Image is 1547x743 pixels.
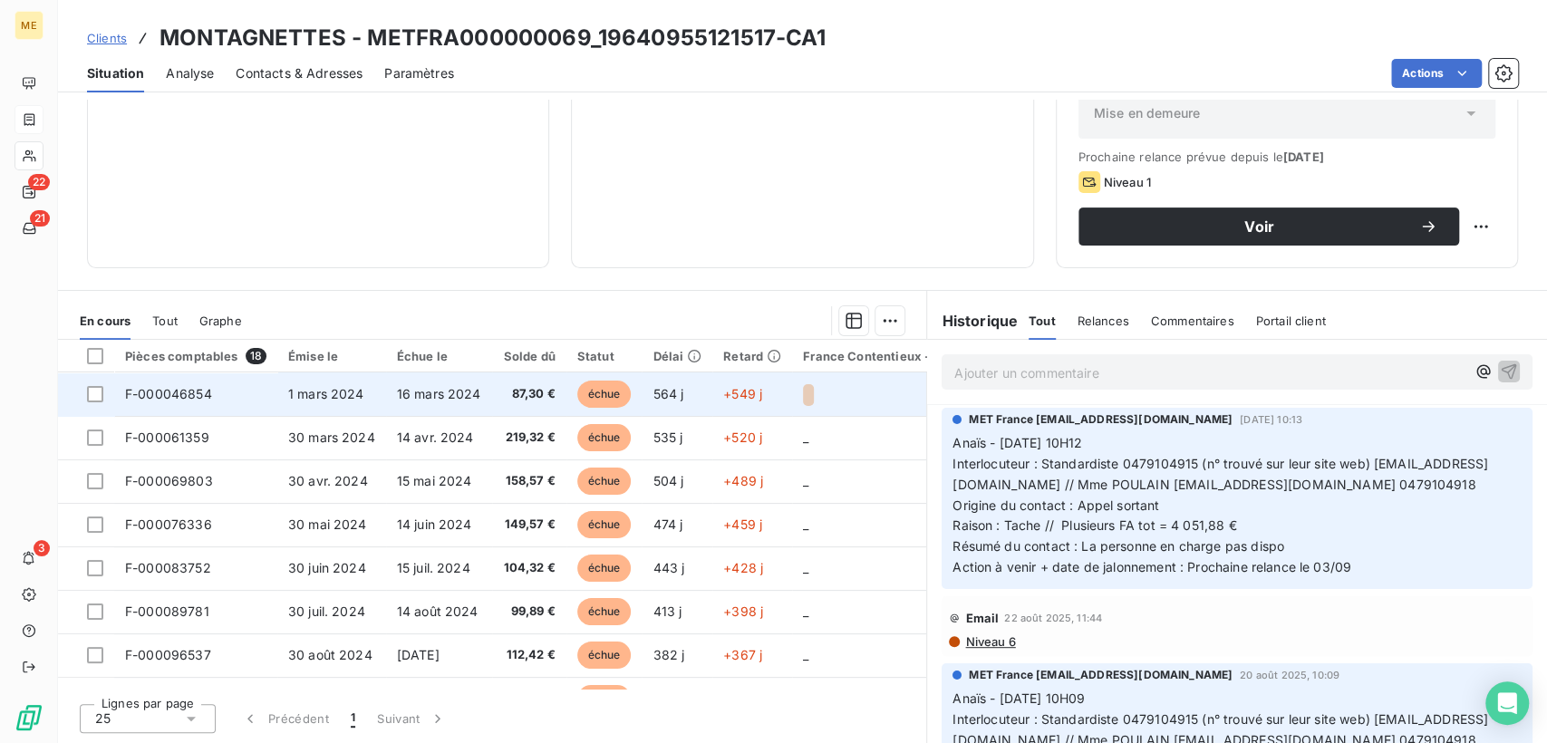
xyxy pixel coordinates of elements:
span: _ [803,516,808,532]
span: échue [577,511,632,538]
span: 104,32 € [503,559,556,577]
span: Mise en demeure [1094,104,1200,122]
span: +428 j [723,560,763,575]
span: Interlocuteur : Standardiste 0479104915 (n° trouvé sur leur site web) [EMAIL_ADDRESS][DOMAIN_NAME... [952,456,1488,492]
button: Précédent [230,700,340,738]
span: En cours [80,314,131,328]
span: 30 mai 2024 [288,516,367,532]
span: F-000096537 [125,647,211,662]
span: 474 j [653,516,682,532]
span: F-000069803 [125,473,213,488]
div: Échue le [397,349,481,363]
span: Voir [1100,219,1419,234]
span: 18 [246,348,266,364]
span: _ [803,429,808,445]
div: ME [15,11,44,40]
span: 112,42 € [503,646,556,664]
span: 504 j [653,473,683,488]
span: +489 j [723,473,763,488]
div: Pièces comptables [125,348,266,364]
span: 30 avr. 2024 [288,473,368,488]
button: Suivant [366,700,458,738]
span: échue [577,381,632,408]
span: 20 août 2025, 10:09 [1240,670,1339,680]
span: échue [577,555,632,582]
span: échue [577,424,632,451]
span: 30 août 2024 [288,647,372,662]
span: 1 mars 2024 [288,386,364,401]
span: Email [965,611,999,625]
span: +459 j [723,516,762,532]
span: +398 j [723,603,763,619]
span: [DATE] [1283,150,1324,164]
span: 87,30 € [503,385,556,403]
span: _ [803,560,808,575]
span: 22 août 2025, 11:44 [1004,613,1102,623]
button: Voir [1078,207,1459,246]
div: Émise le [288,349,375,363]
a: Clients [87,29,127,47]
span: 30 juin 2024 [288,560,366,575]
span: 30 juil. 2024 [288,603,365,619]
div: Solde dû [503,349,556,363]
span: Situation [87,64,144,82]
span: Résumé du contact : La personne en charge pas dispo [952,538,1284,554]
span: 413 j [653,603,682,619]
div: Statut [577,349,632,363]
span: 382 j [653,647,684,662]
span: Tout [1029,314,1056,328]
span: Contacts & Adresses [236,64,363,82]
span: 219,32 € [503,429,556,447]
img: Logo LeanPay [15,703,44,732]
span: 443 j [653,560,684,575]
span: 15 juil. 2024 [397,560,470,575]
span: Action à venir + date de jalonnement : Prochaine relance le 03/09 [952,559,1351,574]
span: 14 juin 2024 [397,516,472,532]
div: Délai [653,349,701,363]
h3: MONTAGNETTES - METFRA000000069_19640955121517-CA1 [160,22,826,54]
span: Relances [1078,314,1129,328]
span: F-000076336 [125,516,212,532]
span: Niveau 6 [963,634,1015,649]
div: France Contentieux - cloture [803,349,975,363]
span: 99,89 € [503,603,556,621]
span: échue [577,685,632,712]
span: 564 j [653,386,683,401]
span: échue [577,642,632,669]
span: Anaïs - [DATE] 10H12 [952,435,1082,450]
div: Retard [723,349,781,363]
button: Actions [1391,59,1482,88]
span: F-000083752 [125,560,211,575]
span: MET France [EMAIL_ADDRESS][DOMAIN_NAME] [969,667,1233,683]
span: 1 [351,709,355,728]
span: 21 [30,210,50,227]
button: 1 [340,700,366,738]
span: Clients [87,31,127,45]
span: échue [577,598,632,625]
span: _ [803,603,808,619]
span: Graphe [199,314,242,328]
span: F-000046854 [125,386,212,401]
span: 158,57 € [503,472,556,490]
span: [DATE] [397,647,440,662]
span: 22 [28,174,50,190]
span: Analyse [166,64,214,82]
span: Raison : Tache // Plusieurs FA tot = 4 051,88 € [952,517,1236,533]
span: 16 mars 2024 [397,386,481,401]
span: Anaïs - [DATE] 10H09 [952,690,1085,706]
span: 3 [34,540,50,556]
span: Commentaires [1151,314,1234,328]
span: MET France [EMAIL_ADDRESS][DOMAIN_NAME] [969,411,1233,428]
span: Niveau 1 [1104,175,1151,189]
span: +367 j [723,647,762,662]
span: échue [577,468,632,495]
span: F-000061359 [125,429,209,445]
span: 25 [95,709,111,728]
span: 15 mai 2024 [397,473,472,488]
span: Paramètres [384,64,454,82]
span: 14 avr. 2024 [397,429,474,445]
span: _ [803,647,808,662]
h6: Historique [927,310,1018,332]
span: 14 août 2024 [397,603,479,619]
span: 149,57 € [503,516,556,534]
